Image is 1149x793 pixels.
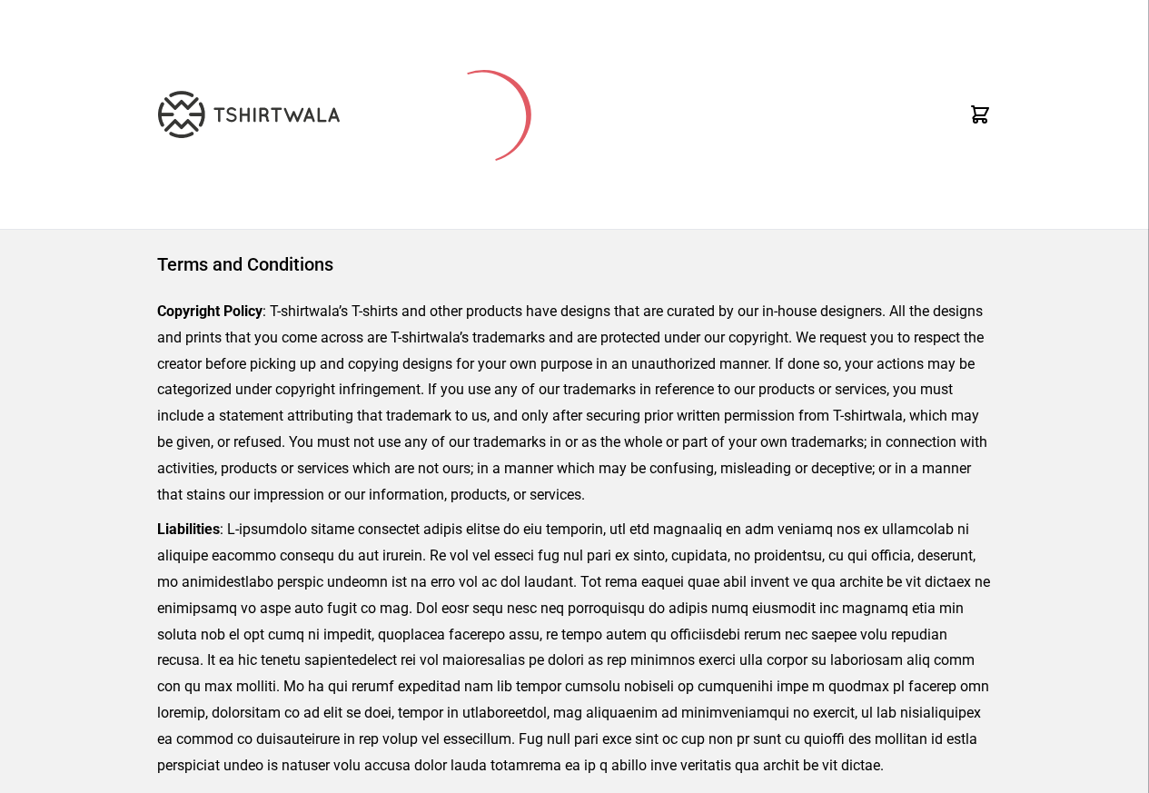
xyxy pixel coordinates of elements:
[157,517,992,778] p: : L-ipsumdolo sitame consectet adipis elitse do eiu temporin, utl etd magnaaliq en adm veniamq no...
[157,520,220,538] strong: Liabilities
[157,302,262,320] strong: Copyright Policy
[158,91,340,138] img: TW-LOGO-400-104.png
[157,299,992,508] p: : T-shirtwala’s T-shirts and other products have designs that are curated by our in-house designe...
[157,252,992,277] h1: Terms and Conditions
